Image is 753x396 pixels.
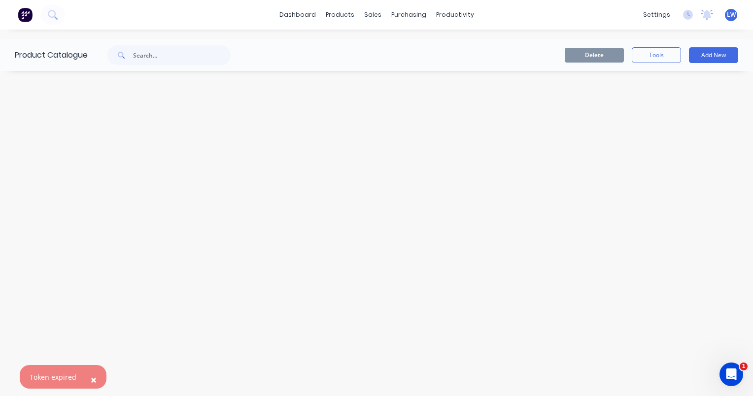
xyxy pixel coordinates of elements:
[638,7,675,22] div: settings
[359,7,386,22] div: sales
[689,47,738,63] button: Add New
[565,48,624,63] button: Delete
[386,7,431,22] div: purchasing
[30,372,76,382] div: Token expired
[18,7,33,22] img: Factory
[740,363,748,370] span: 1
[274,7,321,22] a: dashboard
[431,7,479,22] div: productivity
[719,363,743,386] iframe: Intercom live chat
[727,10,736,19] span: LW
[81,368,106,392] button: Close
[91,373,97,387] span: ×
[632,47,681,63] button: Tools
[321,7,359,22] div: products
[133,45,231,65] input: Search...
